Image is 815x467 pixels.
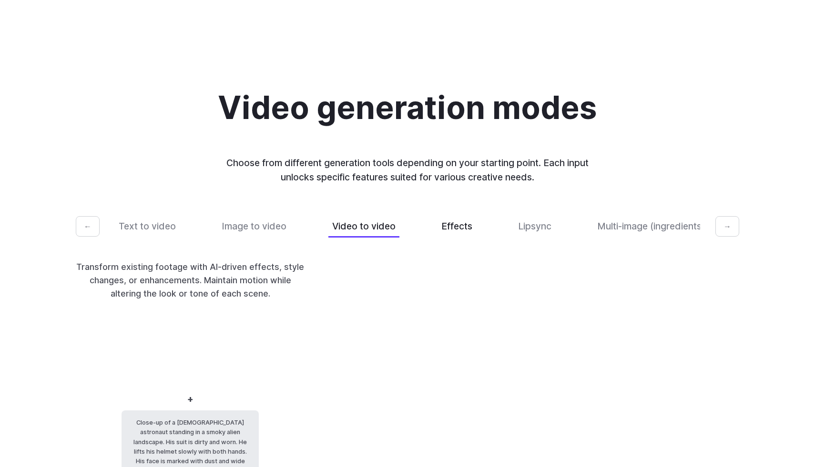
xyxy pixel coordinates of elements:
[76,260,305,300] p: Transform existing footage with AI-driven effects, style changes, or enhancements. Maintain motio...
[218,215,290,238] button: Image to video
[218,90,597,125] h2: Video generation modes
[715,216,739,237] button: →
[593,215,709,238] button: Multi-image (ingredients)
[115,215,180,238] button: Text to video
[328,215,399,238] button: Video to video
[76,216,100,237] button: ←
[209,156,606,185] p: Choose from different generation tools depending on your starting point. Each input unlocks speci...
[514,215,555,238] button: Lipsync
[438,215,476,238] button: Effects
